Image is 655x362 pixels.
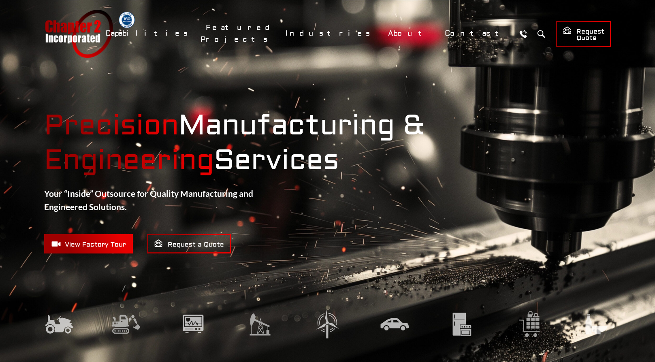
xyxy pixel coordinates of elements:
[44,109,179,143] mark: Precision
[556,21,611,47] a: Request Quote
[44,143,214,178] mark: Engineering
[154,239,224,249] span: Request a Quote
[147,234,231,253] a: Request a Quote
[563,26,604,43] span: Request Quote
[100,25,196,42] a: Capabilities
[534,26,549,41] button: Search
[280,25,379,42] a: Industries
[383,25,435,42] a: About
[440,25,512,42] a: Contact
[516,26,531,41] a: Call Us
[44,234,133,253] a: View Factory Tour
[201,19,276,48] a: Featured Projects
[44,10,113,58] a: Chapter 2 Incorporated
[44,109,611,178] strong: Manufacturing & Services
[44,188,253,212] strong: Your “Inside” Outsource for Quality Manufacturing and Engineered Solutions.
[51,239,126,249] span: View Factory Tour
